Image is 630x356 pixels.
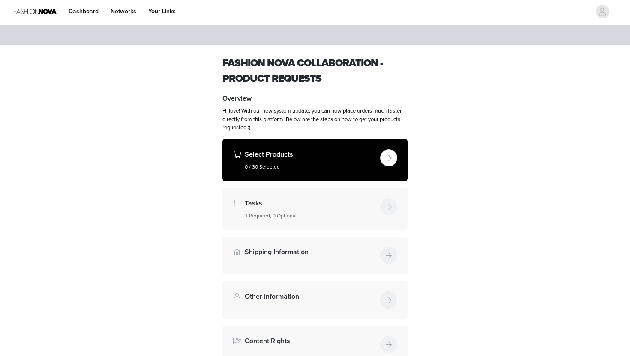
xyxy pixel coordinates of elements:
div: avatar [598,5,606,18]
h4: Other Information [245,291,377,302]
a: Dashboard [63,2,104,21]
h4: Overview [222,93,408,104]
p: Hi love! With our new system update, you can now place orders much faster directly from this plat... [222,107,408,132]
h4: Select Products [245,149,377,160]
h5: 0 / 30 Selected [245,163,377,171]
div: Select Products [222,139,408,181]
h4: Content Rights [245,336,377,346]
h1: Fashion Nova collaboration - Product requests [222,56,408,86]
a: Networks [105,2,141,21]
div: Other Information [222,281,408,319]
div: Tasks [222,188,408,230]
h5: 1 Required, 0 Optional [245,212,377,220]
div: Shipping Information [222,237,408,274]
img: Fashion Nova Logo [14,2,57,21]
a: Your Links [143,2,181,21]
h4: Shipping Information [245,247,377,257]
h4: Tasks [245,198,377,208]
